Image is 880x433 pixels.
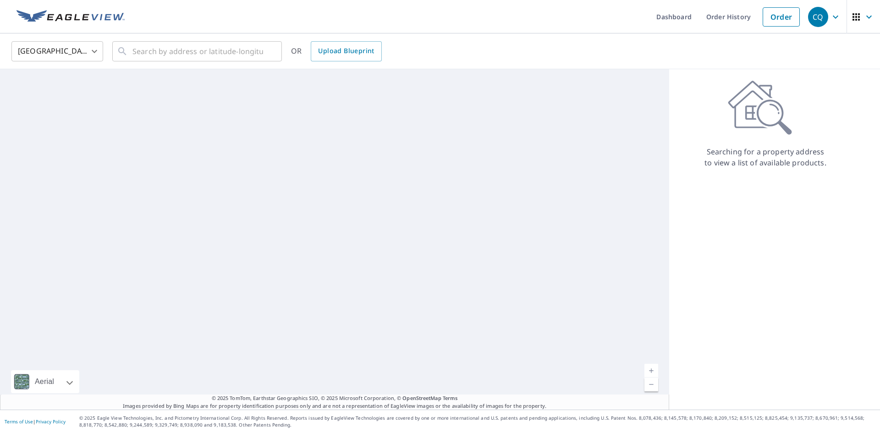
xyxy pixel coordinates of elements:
a: Order [763,7,800,27]
p: © 2025 Eagle View Technologies, Inc. and Pictometry International Corp. All Rights Reserved. Repo... [79,415,875,428]
div: [GEOGRAPHIC_DATA] [11,38,103,64]
div: OR [291,41,382,61]
div: Aerial [11,370,79,393]
a: Upload Blueprint [311,41,381,61]
p: Searching for a property address to view a list of available products. [704,146,827,168]
a: Terms of Use [5,418,33,425]
p: | [5,419,66,424]
span: Upload Blueprint [318,45,374,57]
span: © 2025 TomTom, Earthstar Geographics SIO, © 2025 Microsoft Corporation, © [212,395,458,402]
a: Privacy Policy [36,418,66,425]
img: EV Logo [16,10,125,24]
a: OpenStreetMap [402,395,441,401]
input: Search by address or latitude-longitude [132,38,263,64]
div: Aerial [32,370,57,393]
a: Current Level 5, Zoom Out [644,378,658,391]
a: Current Level 5, Zoom In [644,364,658,378]
div: CQ [808,7,828,27]
a: Terms [443,395,458,401]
